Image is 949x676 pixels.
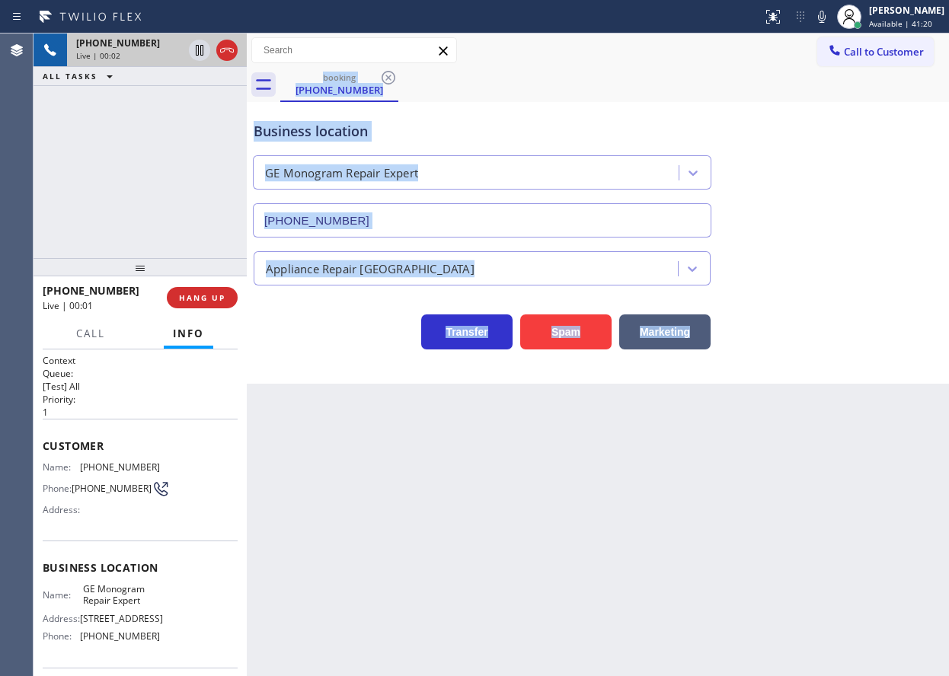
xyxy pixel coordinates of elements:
[43,283,139,298] span: [PHONE_NUMBER]
[43,461,80,473] span: Name:
[253,203,711,238] input: Phone Number
[43,71,97,81] span: ALL TASKS
[179,292,225,303] span: HANG UP
[817,37,934,66] button: Call to Customer
[173,327,204,340] span: Info
[216,40,238,61] button: Hang up
[252,38,456,62] input: Search
[43,613,80,624] span: Address:
[43,393,238,406] h2: Priority:
[43,367,238,380] h2: Queue:
[43,504,83,515] span: Address:
[43,483,72,494] span: Phone:
[80,613,163,624] span: [STREET_ADDRESS]
[520,314,612,349] button: Spam
[811,6,832,27] button: Mute
[43,589,83,601] span: Name:
[76,37,160,49] span: [PHONE_NUMBER]
[421,314,513,349] button: Transfer
[43,354,238,367] h1: Context
[76,50,120,61] span: Live | 00:02
[844,45,924,59] span: Call to Customer
[83,583,159,607] span: GE Monogram Repair Expert
[43,299,93,312] span: Live | 00:01
[266,260,475,277] div: Appliance Repair [GEOGRAPHIC_DATA]
[43,438,238,453] span: Customer
[265,164,418,182] div: GE Monogram Repair Expert
[167,287,238,308] button: HANG UP
[43,560,238,575] span: Business location
[282,72,397,83] div: booking
[76,327,105,340] span: Call
[254,121,711,142] div: Business location
[164,319,213,349] button: Info
[43,380,238,393] p: [Test] All
[43,630,80,642] span: Phone:
[34,67,128,85] button: ALL TASKS
[282,83,397,97] div: [PHONE_NUMBER]
[189,40,210,61] button: Hold Customer
[282,68,397,100] div: (408) 371-7441
[869,4,944,17] div: [PERSON_NAME]
[43,406,238,419] p: 1
[80,630,160,642] span: [PHONE_NUMBER]
[72,483,152,494] span: [PHONE_NUMBER]
[80,461,160,473] span: [PHONE_NUMBER]
[869,18,932,29] span: Available | 41:20
[619,314,711,349] button: Marketing
[67,319,114,349] button: Call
